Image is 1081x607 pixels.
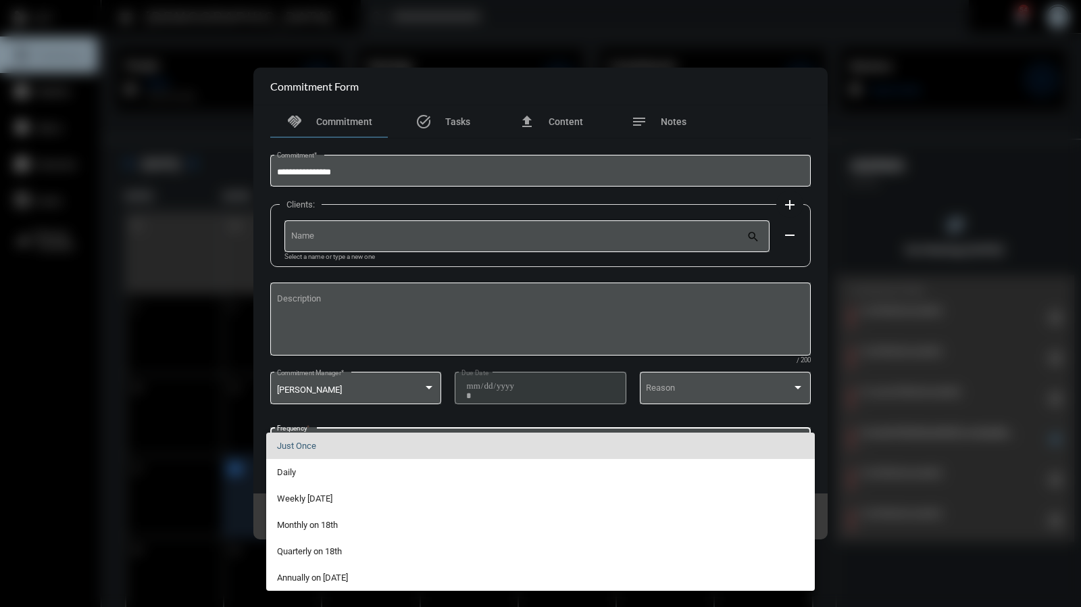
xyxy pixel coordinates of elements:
span: Annually on [DATE] [277,564,805,591]
span: Daily [277,459,805,485]
span: Just Once [277,433,805,459]
span: Quarterly on 18th [277,538,805,564]
span: Weekly [DATE] [277,485,805,512]
span: Monthly on 18th [277,512,805,538]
